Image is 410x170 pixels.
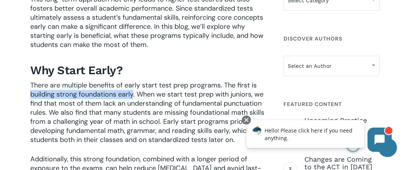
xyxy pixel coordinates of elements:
h4: Featured Content [284,98,380,111]
iframe: Chatbot [239,114,399,159]
b: Why Start Early? [30,64,123,77]
h4: Discover Authors [284,32,380,46]
span: Select an Author [284,58,379,74]
span: Select an Author [284,56,380,76]
span: There are multiple benefits of early start test prep programs. The first is building strong found... [30,81,265,145]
